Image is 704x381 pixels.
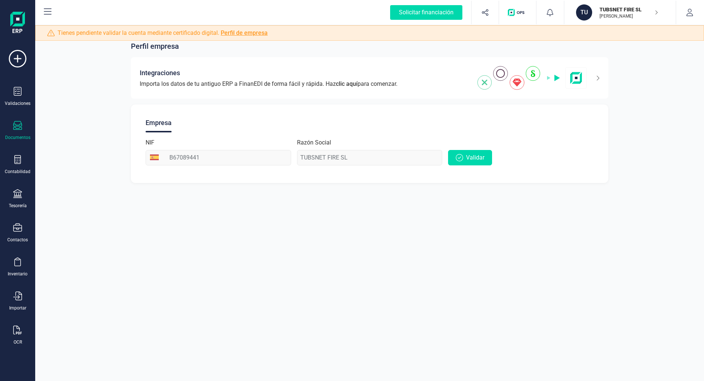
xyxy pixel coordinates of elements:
div: Documentos [5,135,30,140]
button: Solicitar financiación [381,1,471,24]
span: Importa los datos de tu antiguo ERP a FinanEDI de forma fácil y rápida. Haz para comenzar. [140,80,397,88]
label: Razón Social [297,138,331,147]
div: Solicitar financiación [390,5,462,20]
div: Empresa [146,113,172,132]
label: NIF [146,138,154,147]
div: Contactos [7,237,28,243]
div: Tesorería [9,203,27,209]
span: Perfil empresa [131,41,179,51]
a: Perfil de empresa [221,29,268,36]
p: TUBSNET FIRE SL [599,6,658,13]
div: TU [576,4,592,21]
span: Tienes pendiente validar la cuenta mediante certificado digital. [58,29,268,37]
div: OCR [14,339,22,345]
button: Logo de OPS [503,1,532,24]
span: Validar [466,153,484,162]
div: Validaciones [5,100,30,106]
img: Logo de OPS [508,9,527,16]
span: Integraciones [140,68,180,78]
img: Logo Finanedi [10,12,25,35]
div: Importar [9,305,26,311]
button: TUTUBSNET FIRE SL[PERSON_NAME] [573,1,667,24]
div: Inventario [8,271,27,277]
div: Contabilidad [5,169,30,175]
img: integrations-img [477,66,587,90]
button: Validar [448,150,492,165]
span: clic aquí [336,80,357,87]
p: [PERSON_NAME] [599,13,658,19]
